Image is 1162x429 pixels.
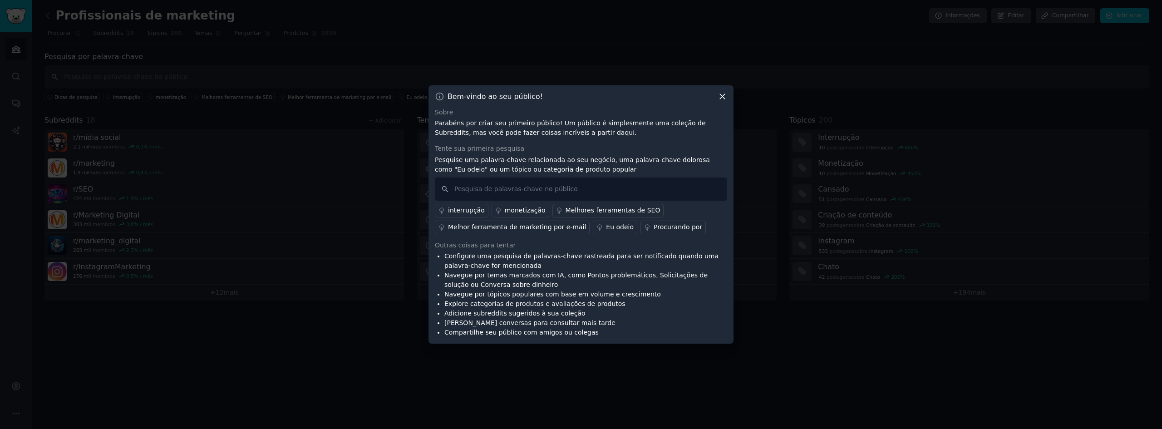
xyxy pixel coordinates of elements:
font: interrupção [448,207,485,214]
font: Configure uma pesquisa de palavras-chave rastreada para ser notificado quando uma palavra-chave f... [444,252,719,269]
a: Melhores ferramentas de SEO [552,204,664,217]
font: Sobre [435,108,453,116]
font: Eu odeio [606,223,634,231]
a: Procurando por [640,221,706,234]
font: monetização [505,207,546,214]
font: [PERSON_NAME] conversas para consultar mais tarde [444,319,615,326]
font: Melhores ferramentas de SEO [566,207,660,214]
font: Melhor ferramenta de marketing por e-mail [448,223,586,231]
font: Tente sua primeira pesquisa [435,145,524,152]
font: Procurando por [654,223,702,231]
font: Compartilhe seu público com amigos ou colegas [444,329,599,336]
a: interrupção [435,204,488,217]
a: monetização [492,204,549,217]
font: Adicione subreddits sugeridos à sua coleção [444,310,586,317]
font: Navegue por tópicos populares com base em volume e crescimento [444,291,661,298]
font: Outras coisas para tentar [435,242,516,249]
a: Eu odeio [593,221,637,234]
input: Pesquisa de palavras-chave no público [435,178,727,201]
font: Pesquise uma palavra-chave relacionada ao seu negócio, uma palavra-chave dolorosa como "Eu odeio"... [435,156,710,173]
font: Explore categorias de produtos e avaliações de produtos [444,300,625,307]
a: Melhor ferramenta de marketing por e-mail [435,221,590,234]
font: Parabéns por criar seu primeiro público! Um público é simplesmente uma coleção de Subreddits, mas... [435,119,706,136]
font: Navegue por temas marcados com IA, como Pontos problemáticos, Solicitações de solução ou Conversa... [444,271,708,288]
font: Bem-vindo ao seu público! [448,92,543,101]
